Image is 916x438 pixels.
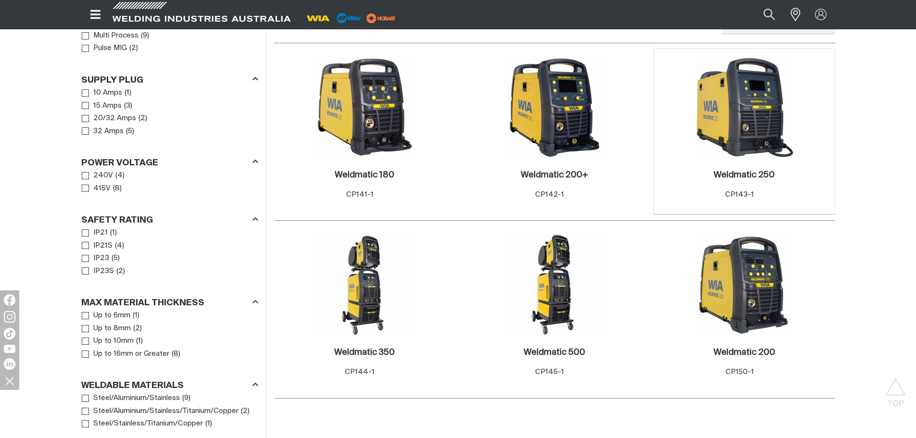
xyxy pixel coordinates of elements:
img: TikTok [4,328,15,339]
span: ( 2 ) [241,406,250,417]
ul: Power Voltage [82,169,258,195]
img: Facebook [4,294,15,306]
span: 20/32 Amps [93,113,136,124]
span: IP23 [93,253,109,264]
a: 240V [82,169,113,182]
ul: Process [82,29,258,55]
span: ( 4 ) [115,240,124,251]
span: Steel/Stainless/Titanium/Copper [93,418,203,429]
span: ( 5 ) [126,126,134,137]
span: CP145-1 [535,368,564,375]
div: Weldable Materials [81,379,258,392]
span: ( 2 ) [133,323,142,334]
img: Weldmatic 180 [313,56,416,159]
span: ( 9 ) [182,393,190,404]
span: ( 3 ) [124,100,132,112]
a: IP21 [82,226,108,239]
a: Weldmatic 250 [714,170,775,181]
img: miller [364,11,399,25]
h3: Supply Plug [81,75,143,86]
span: 32 Amps [93,126,124,137]
span: IP21S [93,240,113,251]
img: Weldmatic 250 [693,56,796,159]
div: Safety Rating [81,213,258,226]
div: Supply Plug [81,73,258,86]
span: ( 2 ) [129,43,138,54]
img: Weldmatic 200 [693,233,796,336]
span: Up to 8mm [93,323,131,334]
img: Instagram [4,311,15,323]
img: LinkedIn [4,358,15,370]
span: ( 1 ) [110,227,117,238]
img: Weldmatic 350 [313,233,416,336]
h2: Weldmatic 180 [335,171,394,179]
ul: Max Material Thickness [82,309,258,360]
h3: Max Material Thickness [81,298,204,309]
a: Steel/Aluminium/Stainless [82,392,180,405]
a: Weldmatic 500 [524,347,585,358]
span: Up to 10mm [93,336,134,347]
span: ( 1 ) [136,336,143,347]
span: Steel/Aluminium/Stainless/Titanium/Copper [93,406,238,417]
a: IP21S [82,239,113,252]
span: Steel/Aluminium/Stainless [93,393,180,404]
a: Up to 16mm or Greater [82,348,170,361]
ul: Weldable Materials [82,392,258,430]
span: ( 4 ) [115,170,125,181]
span: Up to 6mm [93,310,130,321]
a: IP23 [82,252,110,265]
a: Weldmatic 200 [714,347,775,358]
h2: Weldmatic 350 [334,348,395,357]
button: Search products [753,4,786,25]
ul: Safety Rating [82,226,258,277]
h2: Weldmatic 250 [714,171,775,179]
h2: Weldmatic 500 [524,348,585,357]
span: CP141-1 [346,191,374,198]
a: Weldmatic 350 [334,347,395,358]
h2: Weldmatic 200 [714,348,775,357]
a: miller [364,14,399,22]
img: Weldmatic 500 [503,233,606,336]
span: IP23S [93,266,114,277]
img: hide socials [1,373,18,389]
h3: Weldable Materials [81,380,184,391]
span: ( 2 ) [138,113,147,124]
span: 415V [93,183,111,194]
span: Pulse MIG [93,43,127,54]
span: CP143-1 [725,191,754,198]
button: Scroll to top [885,378,906,400]
span: Up to 16mm or Greater [93,349,169,360]
span: ( 1 ) [125,88,131,99]
a: Up to 8mm [82,322,131,335]
a: IP23S [82,265,114,278]
a: 415V [82,182,111,195]
span: ( 5 ) [112,253,120,264]
a: 20/32 Amps [82,112,137,125]
span: ( 1 ) [205,418,212,429]
a: Multi Process [82,29,139,42]
a: 10 Amps [82,87,123,100]
a: Weldmatic 200+ [521,170,588,181]
a: Steel/Aluminium/Stainless/Titanium/Copper [82,405,239,418]
span: ( 1 ) [133,310,139,321]
span: CP150-1 [726,368,754,375]
span: ( 2 ) [116,266,125,277]
img: Weldmatic 200+ [503,56,606,159]
h2: Weldmatic 200+ [521,171,588,179]
span: 10 Amps [93,88,122,99]
a: 15 Amps [82,100,122,113]
img: YouTube [4,345,15,353]
div: Power Voltage [81,156,258,169]
span: 240V [93,170,113,181]
a: 32 Amps [82,125,124,138]
a: Pulse MIG [82,42,127,55]
a: Steel/Stainless/Titanium/Copper [82,417,203,430]
span: IP21 [93,227,108,238]
span: ( 8 ) [172,349,180,360]
div: Max Material Thickness [81,296,258,309]
span: CP144-1 [345,368,375,375]
span: CP142-1 [535,191,564,198]
span: Multi Process [93,30,138,41]
span: 15 Amps [93,100,122,112]
h3: Power Voltage [81,158,158,169]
